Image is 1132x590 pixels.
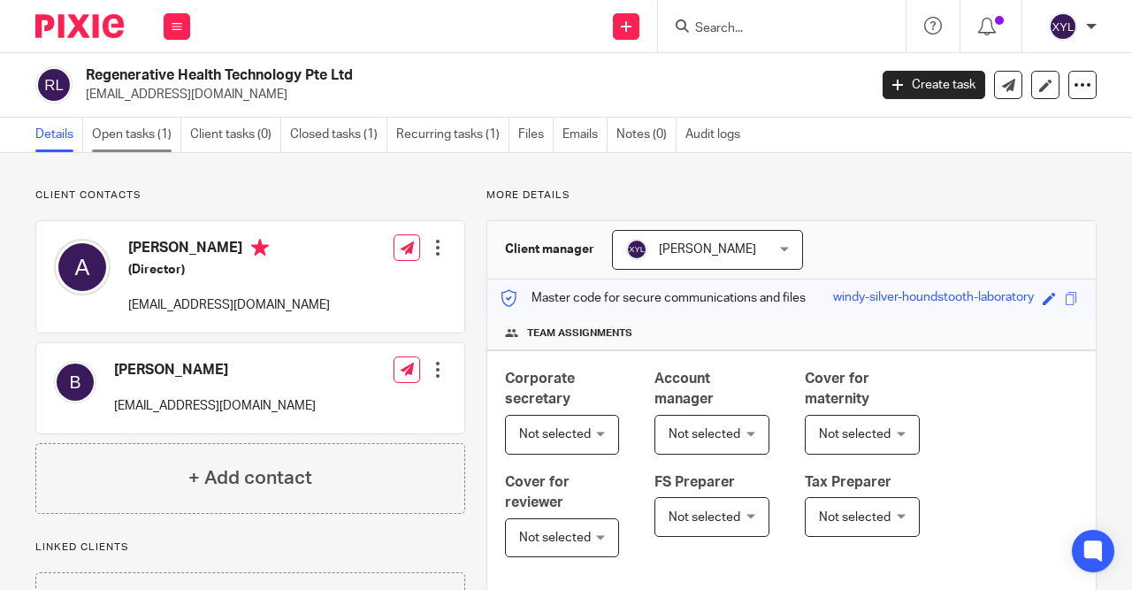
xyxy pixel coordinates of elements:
[833,288,1034,309] div: windy-silver-houndstooth-laboratory
[86,86,856,103] p: [EMAIL_ADDRESS][DOMAIN_NAME]
[685,118,749,152] a: Audit logs
[1049,12,1077,41] img: svg%3E
[505,475,570,510] span: Cover for reviewer
[883,71,985,99] a: Create task
[626,239,647,260] img: svg%3E
[486,188,1097,203] p: More details
[114,361,316,379] h4: [PERSON_NAME]
[190,118,281,152] a: Client tasks (0)
[819,428,891,441] span: Not selected
[251,239,269,257] i: Primary
[669,428,740,441] span: Not selected
[819,511,891,524] span: Not selected
[188,464,312,492] h4: + Add contact
[35,540,465,555] p: Linked clients
[669,511,740,524] span: Not selected
[290,118,387,152] a: Closed tasks (1)
[54,361,96,403] img: svg%3E
[128,239,330,261] h4: [PERSON_NAME]
[519,532,591,544] span: Not selected
[35,188,465,203] p: Client contacts
[86,66,702,85] h2: Regenerative Health Technology Pte Ltd
[805,372,869,406] span: Cover for maternity
[654,372,714,406] span: Account manager
[659,243,756,256] span: [PERSON_NAME]
[505,241,594,258] h3: Client manager
[35,66,73,103] img: svg%3E
[562,118,608,152] a: Emails
[654,475,735,489] span: FS Preparer
[35,14,124,38] img: Pixie
[35,118,83,152] a: Details
[518,118,554,152] a: Files
[54,239,111,295] img: svg%3E
[128,296,330,314] p: [EMAIL_ADDRESS][DOMAIN_NAME]
[505,372,575,406] span: Corporate secretary
[128,261,330,279] h5: (Director)
[693,21,853,37] input: Search
[527,326,632,341] span: Team assignments
[805,475,891,489] span: Tax Preparer
[396,118,509,152] a: Recurring tasks (1)
[519,428,591,441] span: Not selected
[114,397,316,415] p: [EMAIL_ADDRESS][DOMAIN_NAME]
[501,289,806,307] p: Master code for secure communications and files
[92,118,181,152] a: Open tasks (1)
[616,118,677,152] a: Notes (0)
